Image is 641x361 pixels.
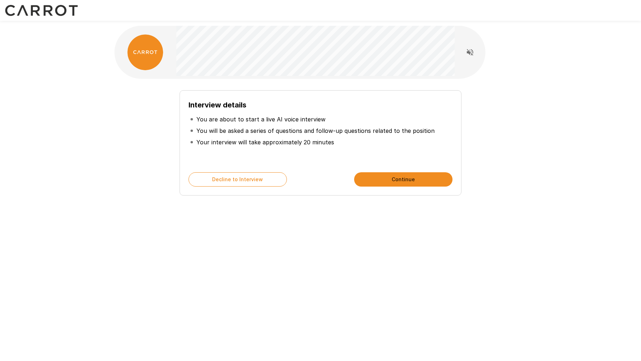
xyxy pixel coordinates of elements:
button: Decline to Interview [189,172,287,187]
p: Your interview will take approximately 20 minutes [196,138,334,146]
button: Continue [354,172,452,187]
button: Read questions aloud [463,45,477,59]
b: Interview details [189,101,246,109]
p: You will be asked a series of questions and follow-up questions related to the position [196,126,435,135]
img: carrot_logo.png [127,34,163,70]
p: You are about to start a live AI voice interview [196,115,326,124]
